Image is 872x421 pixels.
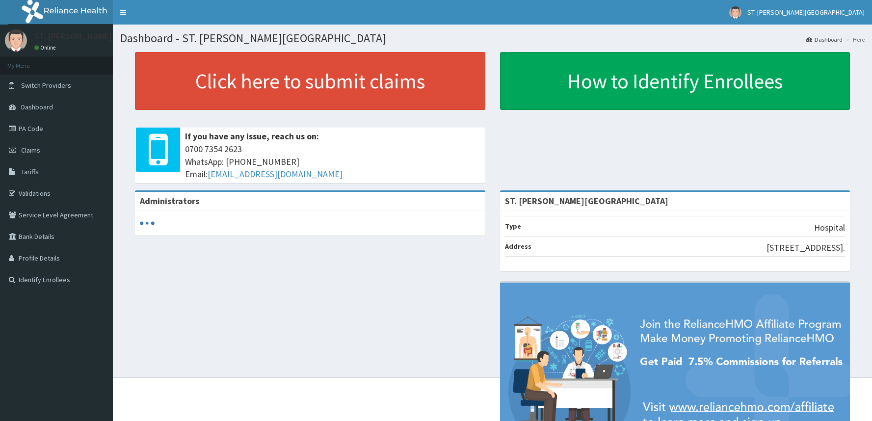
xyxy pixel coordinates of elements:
p: ST. [PERSON_NAME][GEOGRAPHIC_DATA] [34,32,193,41]
h1: Dashboard - ST. [PERSON_NAME][GEOGRAPHIC_DATA] [120,32,865,45]
p: Hospital [814,221,845,234]
b: Address [505,242,531,251]
a: Click here to submit claims [135,52,485,110]
b: If you have any issue, reach us on: [185,131,319,142]
p: [STREET_ADDRESS]. [766,241,845,254]
li: Here [844,35,865,44]
span: ST. [PERSON_NAME][GEOGRAPHIC_DATA] [747,8,865,17]
strong: ST. [PERSON_NAME][GEOGRAPHIC_DATA] [505,195,668,207]
span: Dashboard [21,103,53,111]
span: 0700 7354 2623 WhatsApp: [PHONE_NUMBER] Email: [185,143,480,181]
span: Tariffs [21,167,39,176]
img: User Image [729,6,741,19]
span: Claims [21,146,40,155]
a: Dashboard [806,35,843,44]
b: Administrators [140,195,199,207]
img: User Image [5,29,27,52]
b: Type [505,222,521,231]
a: How to Identify Enrollees [500,52,850,110]
a: Online [34,44,58,51]
span: Switch Providers [21,81,71,90]
a: [EMAIL_ADDRESS][DOMAIN_NAME] [208,168,343,180]
svg: audio-loading [140,216,155,231]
